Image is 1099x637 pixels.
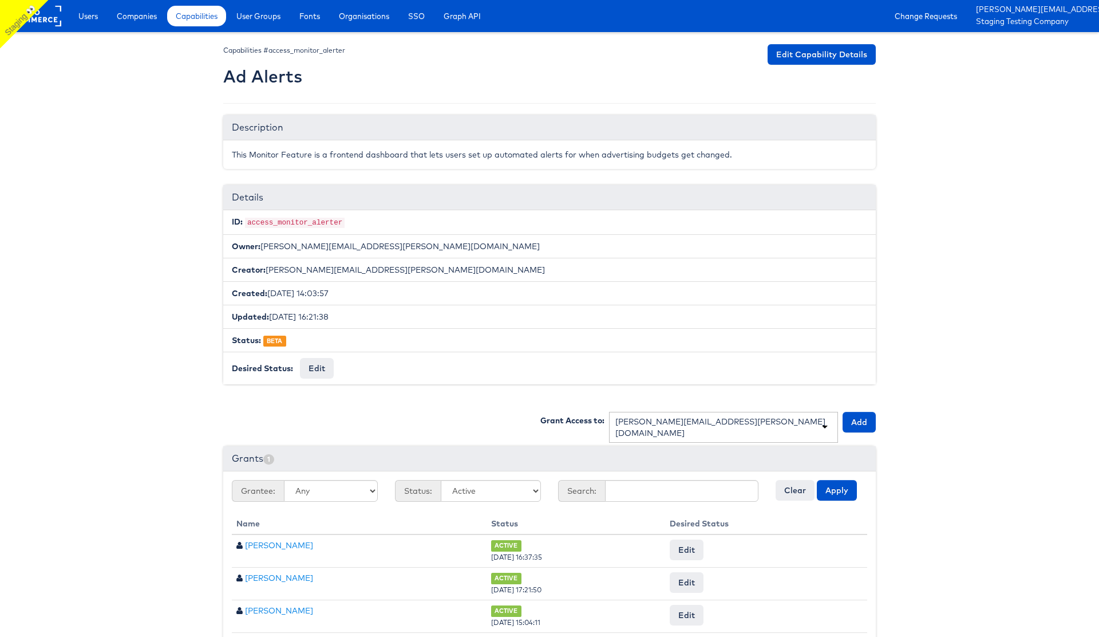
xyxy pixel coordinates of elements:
[245,605,313,616] a: [PERSON_NAME]
[70,6,106,26] a: Users
[263,454,274,465] span: 1
[245,218,345,228] code: access_monitor_alerter
[263,336,286,347] span: BETA
[299,10,320,22] span: Fonts
[232,480,284,502] span: Grantee:
[886,6,966,26] a: Change Requests
[223,281,876,305] li: [DATE] 14:03:57
[491,573,521,584] span: ACTIVE
[236,574,243,582] span: User
[228,6,289,26] a: User Groups
[444,10,481,22] span: Graph API
[491,585,541,594] span: [DATE] 17:21:50
[768,44,876,65] a: Edit Capability Details
[232,363,293,373] b: Desired Status:
[236,541,243,549] span: User
[232,288,267,298] b: Created:
[558,480,605,502] span: Search:
[117,10,157,22] span: Companies
[223,140,876,169] div: This Monitor Feature is a frontend dashboard that lets users set up automated alerts for when adv...
[223,67,345,86] h2: Ad Alerts
[670,605,703,626] button: Edit
[395,480,441,502] span: Status:
[176,10,218,22] span: Capabilities
[400,6,433,26] a: SSO
[665,513,867,534] th: Desired Status
[232,513,487,534] th: Name
[232,265,266,275] b: Creator:
[670,572,703,593] button: Edit
[670,540,703,560] button: Edit
[232,241,260,251] b: Owner:
[223,185,876,210] div: Details
[291,6,329,26] a: Fonts
[223,234,876,258] li: [PERSON_NAME][EMAIL_ADDRESS][PERSON_NAME][DOMAIN_NAME]
[843,412,876,432] button: Add
[776,480,815,501] button: Clear
[232,217,243,227] b: ID:
[232,335,261,345] b: Status:
[330,6,398,26] a: Organisations
[408,10,425,22] span: SSO
[435,6,489,26] a: Graph API
[245,540,313,551] a: [PERSON_NAME]
[491,605,521,616] span: ACTIVE
[236,10,280,22] span: User Groups
[491,553,542,561] span: [DATE] 16:37:35
[108,6,165,26] a: Companies
[976,4,1090,16] a: [PERSON_NAME][EMAIL_ADDRESS][PERSON_NAME][DOMAIN_NAME]
[223,46,345,54] small: Capabilities #access_monitor_alerter
[223,258,876,282] li: [PERSON_NAME][EMAIL_ADDRESS][PERSON_NAME][DOMAIN_NAME]
[615,416,832,439] div: [PERSON_NAME][EMAIL_ADDRESS][PERSON_NAME][DOMAIN_NAME]
[976,16,1090,28] a: Staging Testing Company
[491,618,540,627] span: [DATE] 15:04:11
[817,480,857,501] button: Apply
[540,415,604,426] label: Grant Access to:
[223,305,876,329] li: [DATE] 16:21:38
[223,115,876,140] div: Description
[300,358,334,379] button: Edit
[245,573,313,583] a: [PERSON_NAME]
[232,312,269,322] b: Updated:
[339,10,389,22] span: Organisations
[167,6,226,26] a: Capabilities
[236,607,243,615] span: User
[491,540,521,551] span: ACTIVE
[223,446,876,471] div: Grants
[78,10,98,22] span: Users
[487,513,665,534] th: Status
